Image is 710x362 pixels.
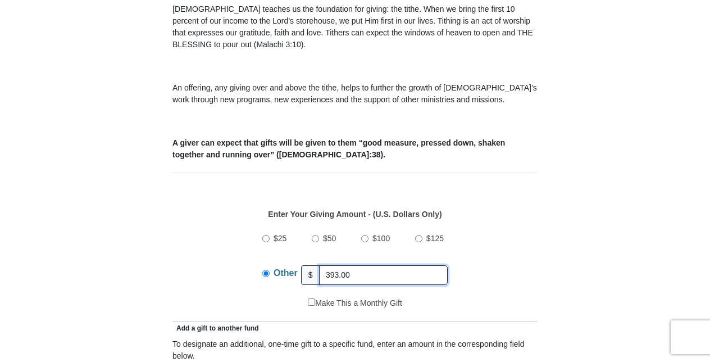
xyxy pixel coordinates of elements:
[172,338,538,362] div: To designate an additional, one-time gift to a specific fund, enter an amount in the correspondin...
[268,210,442,219] strong: Enter Your Giving Amount - (U.S. Dollars Only)
[274,268,298,278] span: Other
[426,234,444,243] span: $125
[372,234,390,243] span: $100
[172,138,505,159] b: A giver can expect that gifts will be given to them “good measure, pressed down, shaken together ...
[301,265,320,285] span: $
[172,324,259,332] span: Add a gift to another fund
[308,298,315,306] input: Make This a Monthly Gift
[172,82,538,106] p: An offering, any giving over and above the tithe, helps to further the growth of [DEMOGRAPHIC_DAT...
[319,265,448,285] input: Other Amount
[274,234,286,243] span: $25
[308,297,402,309] label: Make This a Monthly Gift
[172,3,538,51] p: [DEMOGRAPHIC_DATA] teaches us the foundation for giving: the tithe. When we bring the first 10 pe...
[323,234,336,243] span: $50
